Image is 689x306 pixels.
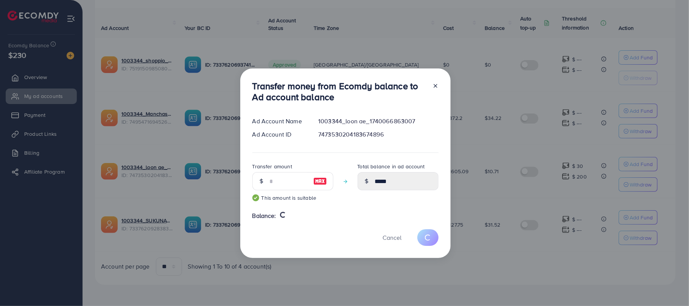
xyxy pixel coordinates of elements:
[358,163,425,170] label: Total balance in ad account
[373,229,411,245] button: Cancel
[252,81,426,103] h3: Transfer money from Ecomdy balance to Ad account balance
[246,130,313,139] div: Ad Account ID
[252,211,276,220] span: Balance:
[657,272,683,300] iframe: Chat
[313,177,327,186] img: image
[252,194,333,202] small: This amount is suitable
[383,233,402,242] span: Cancel
[252,194,259,201] img: guide
[246,117,313,126] div: Ad Account Name
[312,117,444,126] div: 1003344_loon ae_1740066863007
[252,163,292,170] label: Transfer amount
[312,130,444,139] div: 7473530204183674896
